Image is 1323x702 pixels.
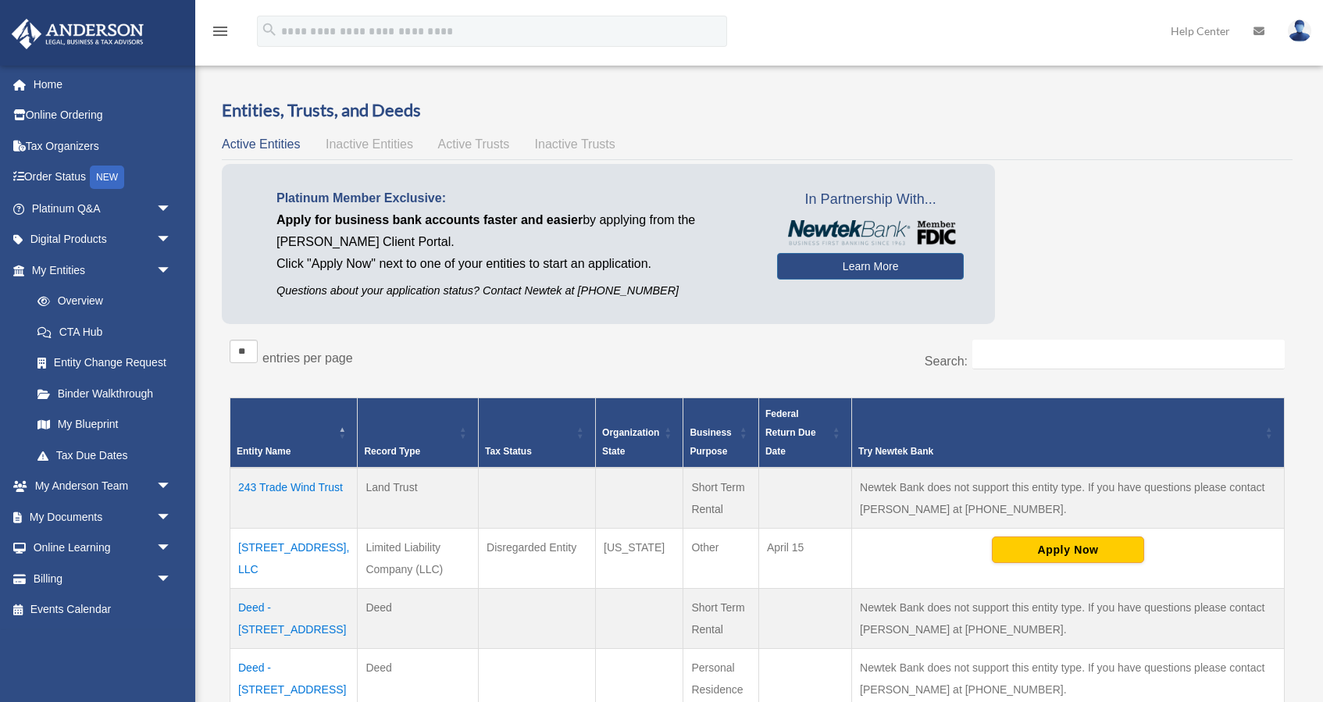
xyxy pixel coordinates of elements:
td: [US_STATE] [596,528,683,588]
th: Organization State: Activate to sort [596,397,683,468]
a: Tax Organizers [11,130,195,162]
span: Active Trusts [438,137,510,151]
span: arrow_drop_down [156,255,187,287]
span: arrow_drop_down [156,501,187,533]
a: Online Ordering [11,100,195,131]
span: arrow_drop_down [156,533,187,565]
a: Digital Productsarrow_drop_down [11,224,195,255]
i: menu [211,22,230,41]
h3: Entities, Trusts, and Deeds [222,98,1293,123]
td: Disregarded Entity [479,528,596,588]
span: Entity Name [237,446,291,457]
span: arrow_drop_down [156,563,187,595]
th: Tax Status: Activate to sort [479,397,596,468]
a: My Documentsarrow_drop_down [11,501,195,533]
th: Entity Name: Activate to invert sorting [230,397,358,468]
span: Tax Status [485,446,532,457]
span: Apply for business bank accounts faster and easier [276,213,583,226]
td: April 15 [758,528,851,588]
a: Binder Walkthrough [22,378,187,409]
td: Short Term Rental [683,588,759,648]
i: search [261,21,278,38]
td: Newtek Bank does not support this entity type. If you have questions please contact [PERSON_NAME]... [852,468,1285,529]
p: Click "Apply Now" next to one of your entities to start an application. [276,253,754,275]
span: Business Purpose [690,427,731,457]
span: arrow_drop_down [156,471,187,503]
p: Platinum Member Exclusive: [276,187,754,209]
td: Deed [358,588,479,648]
label: Search: [925,355,968,368]
a: Home [11,69,195,100]
td: Deed - [STREET_ADDRESS] [230,588,358,648]
span: arrow_drop_down [156,193,187,225]
p: Questions about your application status? Contact Newtek at [PHONE_NUMBER] [276,281,754,301]
a: My Anderson Teamarrow_drop_down [11,471,195,502]
label: entries per page [262,351,353,365]
th: Record Type: Activate to sort [358,397,479,468]
a: My Entitiesarrow_drop_down [11,255,187,286]
span: Organization State [602,427,659,457]
span: Record Type [364,446,420,457]
td: Limited Liability Company (LLC) [358,528,479,588]
a: Order StatusNEW [11,162,195,194]
th: Federal Return Due Date: Activate to sort [758,397,851,468]
span: Inactive Trusts [535,137,615,151]
a: Events Calendar [11,594,195,625]
td: [STREET_ADDRESS], LLC [230,528,358,588]
a: CTA Hub [22,316,187,347]
a: My Blueprint [22,409,187,440]
img: NewtekBankLogoSM.png [785,220,956,245]
th: Business Purpose: Activate to sort [683,397,759,468]
td: Newtek Bank does not support this entity type. If you have questions please contact [PERSON_NAME]... [852,588,1285,648]
a: Tax Due Dates [22,440,187,471]
td: Short Term Rental [683,468,759,529]
a: Billingarrow_drop_down [11,563,195,594]
img: User Pic [1288,20,1311,42]
a: Learn More [777,253,964,280]
div: NEW [90,166,124,189]
a: Online Learningarrow_drop_down [11,533,195,564]
td: Land Trust [358,468,479,529]
button: Apply Now [992,536,1144,563]
span: In Partnership With... [777,187,964,212]
a: Platinum Q&Aarrow_drop_down [11,193,195,224]
span: Federal Return Due Date [765,408,816,457]
p: by applying from the [PERSON_NAME] Client Portal. [276,209,754,253]
th: Try Newtek Bank : Activate to sort [852,397,1285,468]
td: 243 Trade Wind Trust [230,468,358,529]
td: Other [683,528,759,588]
span: arrow_drop_down [156,224,187,256]
a: menu [211,27,230,41]
span: Active Entities [222,137,300,151]
a: Entity Change Request [22,347,187,379]
a: Overview [22,286,180,317]
span: Inactive Entities [326,137,413,151]
div: Try Newtek Bank [858,442,1261,461]
img: Anderson Advisors Platinum Portal [7,19,148,49]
